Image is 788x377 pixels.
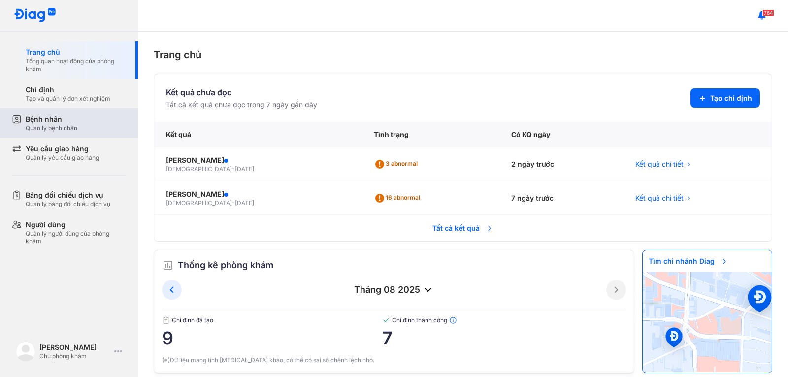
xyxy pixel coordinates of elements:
[232,199,235,206] span: -
[16,342,35,361] img: logo
[26,95,110,103] div: Tạo và quản lý đơn xét nghiệm
[449,316,457,324] img: info.7e716105.svg
[499,181,623,215] div: 7 ngày trước
[26,85,110,95] div: Chỉ định
[762,9,774,16] span: 764
[26,114,77,124] div: Bệnh nhân
[499,122,623,147] div: Có KQ ngày
[26,57,126,73] div: Tổng quan hoạt động của phòng khám
[382,316,390,324] img: checked-green.01cc79e0.svg
[154,47,772,62] div: Trang chủ
[232,165,235,172] span: -
[162,259,174,271] img: order.5a6da16c.svg
[162,316,382,324] span: Chỉ định đã tạo
[166,86,317,98] div: Kết quả chưa đọc
[166,155,350,165] div: [PERSON_NAME]
[162,328,382,348] span: 9
[374,156,422,172] div: 3 abnormal
[26,200,110,208] div: Quản lý bảng đối chiếu dịch vụ
[166,199,232,206] span: [DEMOGRAPHIC_DATA]
[635,193,684,203] span: Kết quả chi tiết
[162,316,170,324] img: document.50c4cfd0.svg
[427,217,499,239] span: Tất cả kết quả
[178,258,273,272] span: Thống kê phòng khám
[643,250,734,272] span: Tìm chi nhánh Diag
[39,352,110,360] div: Chủ phòng khám
[382,316,626,324] span: Chỉ định thành công
[690,88,760,108] button: Tạo chỉ định
[166,165,232,172] span: [DEMOGRAPHIC_DATA]
[26,154,99,162] div: Quản lý yêu cầu giao hàng
[26,144,99,154] div: Yêu cầu giao hàng
[710,93,752,103] span: Tạo chỉ định
[166,100,317,110] div: Tất cả kết quả chưa đọc trong 7 ngày gần đây
[39,343,110,352] div: [PERSON_NAME]
[499,147,623,181] div: 2 ngày trước
[26,190,110,200] div: Bảng đối chiếu dịch vụ
[154,122,362,147] div: Kết quả
[162,356,626,365] div: (*)Dữ liệu mang tính [MEDICAL_DATA] khảo, có thể có sai số chênh lệch nhỏ.
[362,122,499,147] div: Tình trạng
[374,190,424,206] div: 16 abnormal
[182,284,606,296] div: tháng 08 2025
[235,199,254,206] span: [DATE]
[26,124,77,132] div: Quản lý bệnh nhân
[166,189,350,199] div: [PERSON_NAME]
[14,8,56,23] img: logo
[26,220,126,230] div: Người dùng
[26,47,126,57] div: Trang chủ
[382,328,626,348] span: 7
[26,230,126,245] div: Quản lý người dùng của phòng khám
[635,159,684,169] span: Kết quả chi tiết
[235,165,254,172] span: [DATE]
